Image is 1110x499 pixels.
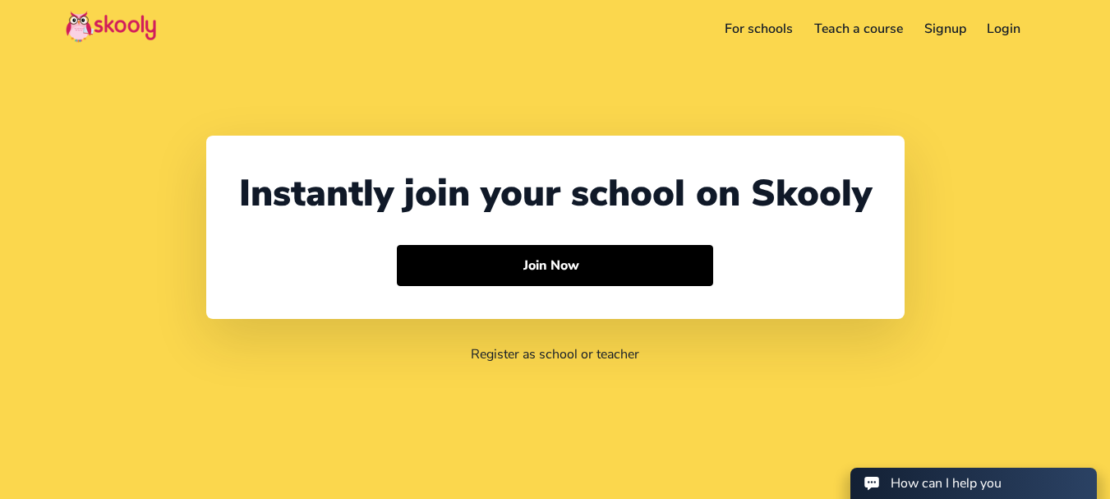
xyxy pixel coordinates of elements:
a: Signup [914,16,977,42]
div: Instantly join your school on Skooly [239,169,872,219]
a: Register as school or teacher [471,345,639,363]
a: For schools [715,16,804,42]
button: Join Now [397,245,713,286]
img: Skooly [66,11,156,43]
a: Login [976,16,1031,42]
a: Teach a course [804,16,914,42]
